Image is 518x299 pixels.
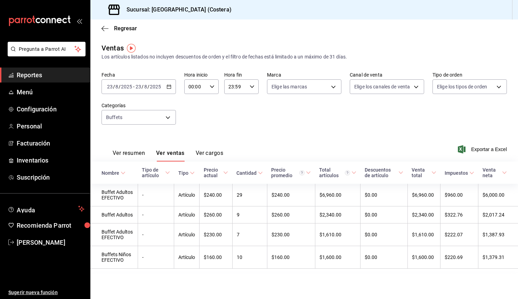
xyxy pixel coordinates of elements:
[412,167,436,178] span: Venta total
[184,72,219,77] label: Hora inicio
[319,167,350,178] div: Total artículos
[412,167,430,178] div: Venta total
[440,184,478,206] td: $960.00
[17,238,84,247] span: [PERSON_NAME]
[127,44,136,53] img: Tooltip marker
[407,223,440,246] td: $1,610.00
[138,184,174,206] td: -
[178,170,188,176] div: Tipo
[200,184,232,206] td: $240.00
[133,84,135,89] span: -
[156,150,185,162] button: Ver ventas
[174,206,200,223] td: Artículo
[236,170,257,176] div: Cantidad
[345,170,350,175] svg: El total artículos considera cambios de precios en los artículos así como costos adicionales por ...
[107,84,113,89] input: --
[236,170,263,176] span: Cantidad
[102,43,124,53] div: Ventas
[432,72,507,77] label: Tipo de orden
[17,87,84,97] span: Menú
[224,72,259,77] label: Hora fin
[90,246,138,269] td: Buffets Niños EFECTIVO
[478,206,518,223] td: $2,017.24
[90,206,138,223] td: Buffet Adultos
[135,84,141,89] input: --
[200,246,232,269] td: $160.00
[113,84,115,89] span: /
[196,150,224,162] button: Ver cargos
[113,150,223,162] div: navigation tabs
[361,246,408,269] td: $0.00
[138,223,174,246] td: -
[407,206,440,223] td: $2,340.00
[113,150,145,162] button: Ver resumen
[315,184,361,206] td: $6,960.00
[149,84,161,89] input: ----
[5,50,86,58] a: Pregunta a Parrot AI
[121,6,232,14] h3: Sucursal: [GEOGRAPHIC_DATA] (Costera)
[350,72,424,77] label: Canal de venta
[17,121,84,131] span: Personal
[440,246,478,269] td: $220.69
[174,223,200,246] td: Artículo
[17,156,84,165] span: Inventarios
[459,145,507,154] button: Exportar a Excel
[407,184,440,206] td: $6,960.00
[232,184,267,206] td: 29
[267,246,315,269] td: $160.00
[361,184,408,206] td: $0.00
[138,246,174,269] td: -
[90,223,138,246] td: Buffet Adultos EFECTIVO
[271,167,305,178] div: Precio promedio
[478,223,518,246] td: $1,387.93
[17,205,75,213] span: Ayuda
[121,84,132,89] input: ----
[142,167,170,178] span: Tipo de artículo
[483,167,501,178] div: Venta neta
[144,84,147,89] input: --
[141,84,144,89] span: /
[200,206,232,223] td: $260.00
[267,223,315,246] td: $230.00
[17,139,84,148] span: Facturación
[271,167,311,178] span: Precio promedio
[17,70,84,80] span: Reportes
[361,206,408,223] td: $0.00
[315,223,361,246] td: $1,610.00
[106,114,122,121] span: Buffets
[267,72,341,77] label: Marca
[365,167,404,178] span: Descuentos de artículo
[178,170,195,176] span: Tipo
[200,223,232,246] td: $230.00
[17,173,84,182] span: Suscripción
[102,25,137,32] button: Regresar
[299,170,305,175] svg: Precio promedio = Total artículos / cantidad
[115,84,119,89] input: --
[138,206,174,223] td: -
[102,170,119,176] div: Nombre
[407,246,440,269] td: $1,600.00
[483,167,507,178] span: Venta neta
[319,167,356,178] span: Total artículos
[445,170,474,176] span: Impuestos
[17,104,84,114] span: Configuración
[204,167,222,178] div: Precio actual
[76,18,82,24] button: open_drawer_menu
[102,170,126,176] span: Nombre
[17,221,84,230] span: Recomienda Parrot
[440,223,478,246] td: $222.07
[361,223,408,246] td: $0.00
[19,46,75,53] span: Pregunta a Parrot AI
[478,184,518,206] td: $6,000.00
[174,184,200,206] td: Artículo
[232,206,267,223] td: 9
[8,289,84,296] span: Sugerir nueva función
[8,42,86,56] button: Pregunta a Parrot AI
[315,206,361,223] td: $2,340.00
[90,184,138,206] td: Buffet Adultos EFECTIVO
[102,53,507,61] div: Los artículos listados no incluyen descuentos de orden y el filtro de fechas está limitado a un m...
[174,246,200,269] td: Artículo
[478,246,518,269] td: $1,379.31
[267,206,315,223] td: $260.00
